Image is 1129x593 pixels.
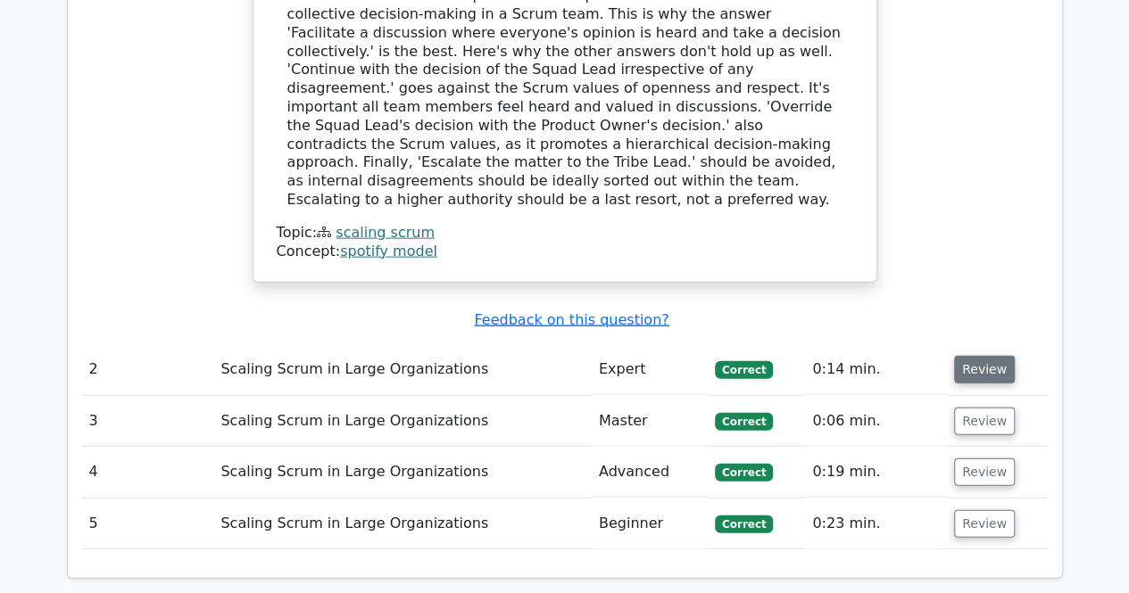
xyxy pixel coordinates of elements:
div: Topic: [277,224,853,243]
span: Correct [715,515,773,533]
td: 4 [82,447,214,498]
td: Scaling Scrum in Large Organizations [213,498,591,549]
td: Master [592,396,708,447]
td: 0:14 min. [805,344,947,395]
a: Feedback on this question? [474,311,668,328]
td: Scaling Scrum in Large Organizations [213,447,591,498]
td: Scaling Scrum in Large Organizations [213,344,591,395]
a: spotify model [340,243,437,259]
button: Review [954,458,1015,486]
a: scaling scrum [336,224,435,241]
div: Concept: [277,243,853,261]
span: Correct [715,361,773,379]
td: 5 [82,498,214,549]
td: Scaling Scrum in Large Organizations [213,396,591,447]
span: Correct [715,413,773,431]
td: 0:23 min. [805,498,947,549]
td: 2 [82,344,214,395]
button: Review [954,356,1015,383]
td: 3 [82,396,214,447]
button: Review [954,510,1015,538]
td: Expert [592,344,708,395]
button: Review [954,408,1015,435]
td: Beginner [592,498,708,549]
td: 0:19 min. [805,447,947,498]
td: Advanced [592,447,708,498]
span: Correct [715,464,773,482]
td: 0:06 min. [805,396,947,447]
